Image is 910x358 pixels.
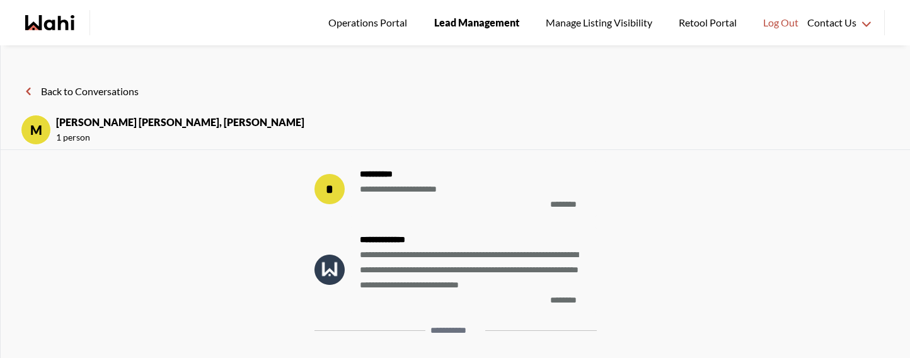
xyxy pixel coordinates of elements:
[763,14,798,31] span: Log Out
[56,115,304,130] strong: [PERSON_NAME] [PERSON_NAME], [PERSON_NAME]
[434,14,519,31] span: Lead Management
[25,15,74,30] a: Wahi homepage
[328,14,412,31] span: Operations Portal
[21,83,139,100] button: Back to Conversations
[679,14,740,31] span: Retool Portal
[542,14,656,31] span: Manage Listing Visibility
[21,115,51,145] div: M
[56,130,304,145] span: 1 person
